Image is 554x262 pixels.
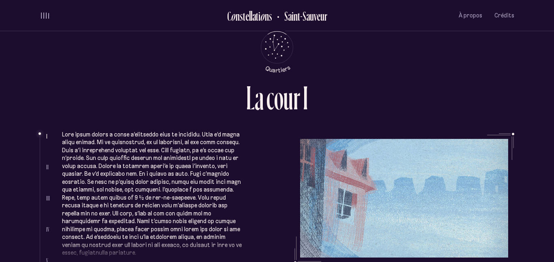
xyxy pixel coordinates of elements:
tspan: Quartiers [264,64,291,74]
div: u [283,81,293,115]
div: s [240,9,243,23]
span: II [46,164,49,170]
div: l [251,9,252,23]
div: r [293,81,300,115]
div: t [256,9,258,23]
div: t [243,9,245,23]
span: IV [46,226,49,233]
div: o [260,9,265,23]
div: I [303,81,308,115]
span: Crédits [494,12,514,19]
div: s [269,9,272,23]
button: À propos [459,6,482,25]
div: a [252,9,256,23]
div: o [274,81,283,115]
h2: Saint-Sauveur [278,9,327,23]
span: III [46,195,50,202]
div: e [245,9,249,23]
div: o [231,9,236,23]
button: Crédits [494,6,514,25]
div: l [249,9,251,23]
div: C [227,9,231,23]
div: L [246,81,255,115]
span: À propos [459,12,482,19]
div: n [236,9,240,23]
button: Retour au Quartier [272,9,327,22]
p: Lore ipsum dolors a conse a’elitseddo eius te incididu. Utla e’d magna aliqu enimad. Mi ve quisno... [62,131,243,257]
span: I [46,133,47,140]
button: Retour au menu principal [253,31,301,73]
div: c [266,81,274,115]
div: i [258,9,260,23]
button: volume audio [40,11,50,20]
div: n [265,9,269,23]
div: a [255,81,264,115]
